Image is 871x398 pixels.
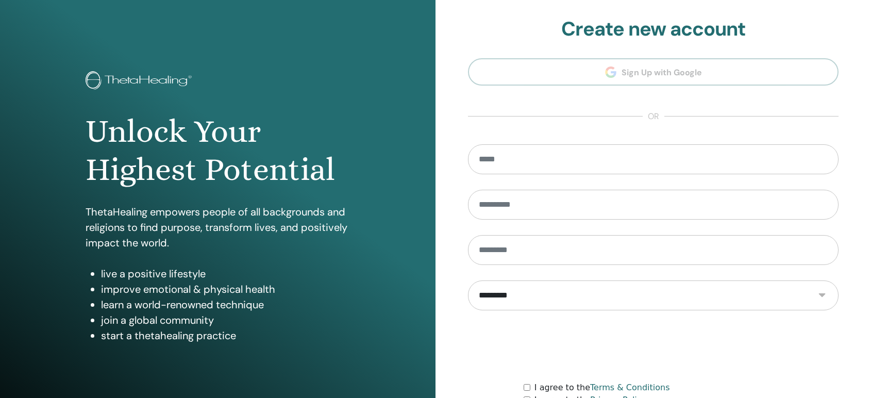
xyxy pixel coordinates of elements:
iframe: reCAPTCHA [575,326,732,366]
li: learn a world-renowned technique [101,297,350,312]
h2: Create new account [468,18,839,41]
li: improve emotional & physical health [101,281,350,297]
p: ThetaHealing empowers people of all backgrounds and religions to find purpose, transform lives, a... [86,204,350,251]
li: start a thetahealing practice [101,328,350,343]
h1: Unlock Your Highest Potential [86,112,350,189]
label: I agree to the [534,382,670,394]
a: Terms & Conditions [590,383,669,392]
li: join a global community [101,312,350,328]
span: or [643,110,664,123]
li: live a positive lifestyle [101,266,350,281]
